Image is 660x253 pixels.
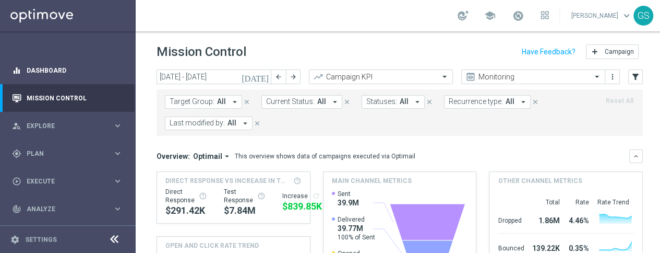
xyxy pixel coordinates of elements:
span: Campaign [605,48,634,55]
span: keyboard_arrow_down [621,10,632,21]
button: keyboard_arrow_down [629,149,643,163]
span: Target Group: [170,97,214,106]
h3: Overview: [157,152,190,161]
span: Statuses: [366,97,397,106]
button: gps_fixed Plan keyboard_arrow_right [11,149,123,158]
button: arrow_forward [286,70,301,84]
i: close [243,98,250,106]
span: Analyze [27,206,113,212]
span: 100% of Sent [338,233,375,241]
span: All [400,97,409,106]
i: refresh [312,192,320,200]
div: Rate [563,198,589,206]
span: All [506,97,514,106]
i: arrow_drop_down [241,119,250,128]
span: Sent [338,190,359,198]
button: close [425,96,434,108]
i: person_search [12,121,21,131]
button: Target Group: All arrow_drop_down [165,95,242,109]
a: Settings [25,236,57,243]
i: arrow_drop_down [413,97,422,107]
i: keyboard_arrow_down [632,153,640,160]
div: Analyze [12,204,113,214]
i: keyboard_arrow_right [113,176,123,186]
button: add Campaign [586,44,639,59]
i: arrow_forward [290,73,297,80]
a: Mission Control [27,84,123,112]
button: filter_alt [628,70,643,84]
span: 39.9M [338,198,359,208]
i: arrow_drop_down [222,152,232,161]
i: [DATE] [242,72,270,82]
button: Last modified by: All arrow_drop_down [165,117,253,130]
span: All [317,97,326,106]
div: This overview shows data of campaigns executed via Optimail [235,152,415,161]
i: filter_alt [631,72,640,82]
i: keyboard_arrow_right [113,148,123,158]
i: track_changes [12,204,21,214]
h1: Mission Control [157,44,246,60]
span: All [227,119,236,128]
h4: OPEN AND CLICK RATE TREND [165,241,259,250]
i: arrow_drop_down [230,97,239,107]
div: Dashboard [12,56,123,84]
button: close [531,96,540,108]
div: Explore [12,121,113,131]
button: play_circle_outline Execute keyboard_arrow_right [11,177,123,186]
div: $291,416 [165,204,207,217]
i: play_circle_outline [12,177,21,186]
i: settings [10,235,20,244]
span: school [484,10,496,21]
i: keyboard_arrow_right [113,204,123,214]
button: Recurrence type: All arrow_drop_down [444,95,531,109]
span: Explore [27,123,113,129]
i: arrow_drop_down [519,97,528,107]
span: Last modified by: [170,119,225,128]
div: Test Response [224,188,266,204]
h4: Main channel metrics [332,176,412,186]
div: Total [532,198,559,206]
div: track_changes Analyze keyboard_arrow_right [11,205,123,213]
span: All [217,97,226,106]
i: arrow_back [275,73,282,80]
span: 39.77M [338,224,375,233]
button: [DATE] [240,70,271,85]
i: close [254,120,261,127]
i: close [426,98,433,106]
button: equalizer Dashboard [11,66,123,75]
ng-select: Campaign KPI [309,70,453,84]
button: person_search Explore keyboard_arrow_right [11,122,123,130]
div: Direct Response [165,188,207,204]
div: Dropped [498,211,528,228]
button: Statuses: All arrow_drop_down [362,95,425,109]
span: Current Status: [266,97,315,106]
button: arrow_back [271,70,286,84]
button: close [342,96,352,108]
input: Have Feedback? [522,48,575,55]
button: Mission Control [11,94,123,102]
h4: Other channel metrics [498,176,582,186]
i: gps_fixed [12,149,21,158]
span: Delivered [338,215,375,224]
button: close [253,118,262,129]
div: Plan [12,149,113,158]
div: $839,850 [282,200,322,213]
div: 1.86M [532,211,559,228]
i: keyboard_arrow_right [113,121,123,131]
a: [PERSON_NAME]keyboard_arrow_down [570,8,633,24]
i: close [343,98,351,106]
i: preview [465,72,476,82]
button: Current Status: All arrow_drop_down [261,95,342,109]
span: Execute [27,178,113,185]
div: GS [633,6,653,26]
span: Recurrence type: [449,97,503,106]
div: Mission Control [12,84,123,112]
div: Execute [12,177,113,186]
div: Increase [282,192,322,200]
button: more_vert [607,71,618,83]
